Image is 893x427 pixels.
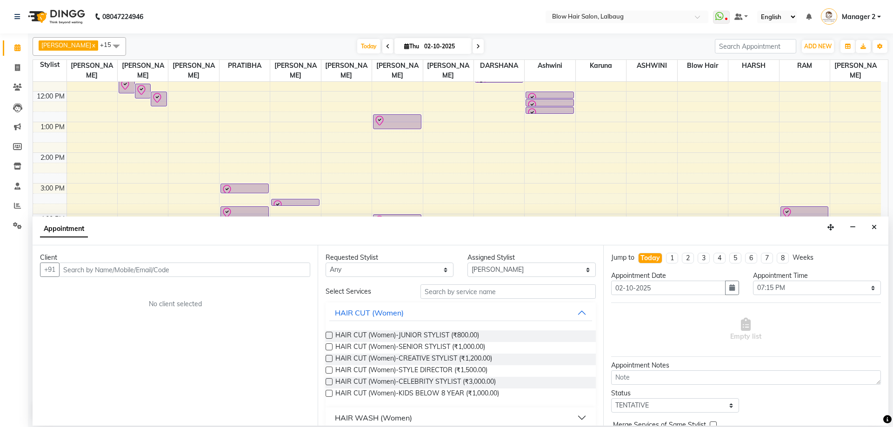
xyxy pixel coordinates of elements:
span: HAIR CUT (Women)-JUNIOR STYLIST (₹800.00) [335,330,479,342]
button: HAIR WASH (Women) [329,409,592,426]
span: HAIR CUT (Women)-STYLE DIRECTOR (₹1,500.00) [335,365,487,377]
button: Close [867,220,881,235]
div: 3:00 PM [39,184,67,193]
a: x [91,41,95,49]
span: Appointment [40,221,88,237]
span: [PERSON_NAME] [118,60,168,81]
div: Client [40,253,310,263]
input: Search Appointment [715,39,796,53]
div: FERZINE [PERSON_NAME], TK04, 03:45 PM-04:30 PM, HAND & FEET CARE (Women)-REGULAR PEDICURE [781,207,828,229]
div: [PERSON_NAME], TK11, 03:45 PM-04:45 PM, GLOBAL COLOUR (Women)-MEDIUM [221,207,268,236]
span: [PERSON_NAME] [41,41,91,49]
input: Search by Name/Mobile/Email/Code [59,263,310,277]
span: [PERSON_NAME] [270,60,320,81]
button: ADD NEW [802,40,834,53]
li: 6 [745,253,757,263]
div: FERZINE [PERSON_NAME], TK04, 03:30 PM-03:45 PM, Inoa Root Touch Up Women [272,199,319,205]
li: 5 [729,253,741,263]
span: HAIR CUT (Women)-KIDS BELOW 8 YEAR (₹1,000.00) [335,388,499,400]
div: [PERSON_NAME] NEW, TK07, 12:30 PM-12:45 PM, Full Legs Waxing [526,107,573,113]
div: HAIR CUT (Women) [335,307,404,318]
div: WAKING, TK09, 12:45 PM-01:15 PM, HAIR CUT (Men)-CREATIVE STYLE DIRECTOR [373,115,421,129]
span: Empty list [730,318,761,342]
div: 1:00 PM [39,122,67,132]
div: Requested Stylist [326,253,453,263]
div: Weeks [793,253,813,263]
b: 08047224946 [102,4,143,30]
div: Appointment Date [611,271,739,281]
div: Select Services [319,287,413,296]
div: Jump to [611,253,634,263]
button: +91 [40,263,60,277]
div: No client selected [62,299,288,309]
span: [PERSON_NAME] [321,60,372,81]
div: 12:00 PM [35,92,67,101]
div: [PERSON_NAME], TK06, 11:45 AM-12:15 PM, HAIR CUT (Men)-[PERSON_NAME] TRIM / SHAVE [135,84,151,98]
div: Appointment Notes [611,361,881,370]
span: [PERSON_NAME] [372,60,422,81]
li: 3 [698,253,710,263]
span: [PERSON_NAME] [67,60,117,81]
input: yyyy-mm-dd [611,281,726,295]
img: logo [24,4,87,30]
div: [PERSON_NAME] NEW, TK07, 12:00 PM-12:15 PM, Full Arms Waxing [526,92,573,98]
div: [PERSON_NAME] NEW, TK07, 12:15 PM-12:30 PM, Under Arms Waxing [526,99,573,106]
div: Stylist [33,60,67,70]
li: 1 [666,253,678,263]
span: [PERSON_NAME] [423,60,473,81]
li: 8 [777,253,789,263]
span: Manager 2 [842,12,875,22]
div: 4:00 PM [39,214,67,224]
div: ZAMAIDA, TK10, 03:00 PM-03:20 PM, HAIR SPA WOMEN (Biotop) (Women)-LONG [221,184,268,193]
div: [PERSON_NAME], TK06, 11:35 AM-12:05 PM, HAIR CUT (Men)-CREATIVE STYLE DIRECTOR [119,79,134,93]
span: karuna [576,60,626,72]
span: Thu [402,43,421,50]
div: HAIR WASH (Women) [335,412,412,423]
li: 4 [713,253,726,263]
li: 2 [682,253,694,263]
span: HAIR CUT (Women)-CREATIVE STYLIST (₹1,200.00) [335,354,492,365]
div: Appointment Time [753,271,881,281]
input: 2025-10-02 [421,39,468,53]
div: Assigned Stylist [467,253,595,263]
span: HAIR CUT (Women)-CELEBRITY STYLIST (₹3,000.00) [335,377,496,388]
div: [PERSON_NAME], TK13, 04:00 PM-05:00 PM, HAIR SPA WOMEN (Biotop) (Women)-LONG [373,215,421,244]
span: Today [357,39,380,53]
span: RAM [780,60,830,72]
li: 7 [761,253,773,263]
input: Search by service name [420,284,596,299]
img: Manager 2 [821,8,837,25]
button: HAIR CUT (Women) [329,304,592,321]
span: Ashwini [525,60,575,72]
div: [PERSON_NAME] [DATE], TK01, 12:00 PM-12:30 PM, HAIR CUT (Men)-CREATIVE STYLE DIRECTOR [151,92,167,106]
span: +15 [100,41,118,48]
span: HARSH [728,60,779,72]
span: Blow Hair [678,60,728,72]
span: ASHWINI [626,60,677,72]
div: 2:00 PM [39,153,67,163]
span: DARSHANA [474,60,524,72]
div: Status [611,388,739,398]
span: PRATIBHA [220,60,270,72]
span: [PERSON_NAME] [830,60,881,81]
span: ADD NEW [804,43,832,50]
span: [PERSON_NAME] [168,60,219,81]
div: Today [640,253,660,263]
span: HAIR CUT (Women)-SENIOR STYLIST (₹1,000.00) [335,342,485,354]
